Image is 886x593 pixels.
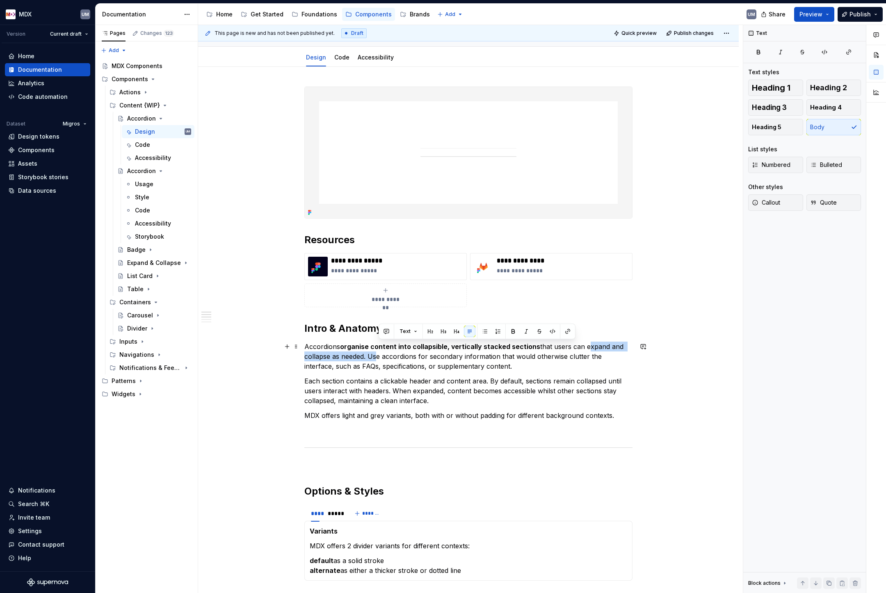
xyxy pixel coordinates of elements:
[7,31,25,37] div: Version
[748,68,779,76] div: Text styles
[5,184,90,197] a: Data sources
[27,578,68,586] a: Supernova Logo
[251,10,283,18] div: Get Started
[106,335,194,348] div: Inputs
[119,364,181,372] div: Notifications & Feedback
[119,298,151,306] div: Containers
[5,50,90,63] a: Home
[119,338,137,346] div: Inputs
[114,269,194,283] a: List Card
[5,130,90,143] a: Design tokens
[122,125,194,138] a: DesignUM
[752,198,780,207] span: Callout
[769,10,786,18] span: Share
[119,88,141,96] div: Actions
[98,73,194,86] div: Components
[106,99,194,112] div: Content {WIP}
[106,86,194,99] div: Actions
[806,99,861,116] button: Heading 4
[2,5,94,23] button: MDXUM
[135,219,171,228] div: Accessibility
[748,119,803,135] button: Heading 5
[102,30,126,36] div: Pages
[748,194,803,211] button: Callout
[18,513,50,522] div: Invite team
[186,128,190,136] div: UM
[119,351,154,359] div: Navigations
[334,54,349,61] a: Code
[63,121,80,127] span: Migros
[18,554,31,562] div: Help
[114,283,194,296] a: Table
[59,118,90,130] button: Migros
[794,7,834,22] button: Preview
[397,8,433,21] a: Brands
[304,411,633,420] p: MDX offers light and grey variants, both with or without padding for different background contexts.
[46,28,92,40] button: Current draft
[304,376,633,406] p: Each section contains a clickable header and content area. By default, sections remain collapsed ...
[5,171,90,184] a: Storybook stories
[7,121,25,127] div: Dataset
[18,132,59,141] div: Design tokens
[127,311,153,319] div: Carousel
[114,322,194,335] a: Divider
[810,103,842,112] span: Heading 4
[50,31,82,37] span: Current draft
[135,193,149,201] div: Style
[306,54,326,61] a: Design
[310,541,627,551] p: MDX offers 2 divider variants for different contexts:
[135,154,171,162] div: Accessibility
[98,374,194,388] div: Patterns
[112,377,136,385] div: Patterns
[310,566,340,575] strong: alternate
[752,123,781,131] span: Heading 5
[122,138,194,151] a: Code
[112,390,135,398] div: Widgets
[98,388,194,401] div: Widgets
[5,538,90,551] button: Contact support
[114,164,194,178] a: Accordion
[127,272,153,280] div: List Card
[5,484,90,497] button: Notifications
[331,48,353,66] div: Code
[621,30,657,36] span: Quick preview
[18,79,44,87] div: Analytics
[806,80,861,96] button: Heading 2
[358,54,394,61] a: Accessibility
[5,144,90,157] a: Components
[98,59,194,73] a: MDX Components
[140,30,174,36] div: Changes
[310,526,627,575] section-item: left
[122,230,194,243] a: Storybook
[757,7,791,22] button: Share
[748,99,803,116] button: Heading 3
[810,84,847,92] span: Heading 2
[5,511,90,524] a: Invite team
[127,114,156,123] div: Accordion
[203,8,236,21] a: Home
[748,145,777,153] div: List styles
[98,59,194,401] div: Page tree
[748,80,803,96] button: Heading 1
[215,30,335,36] span: This page is new and has not been published yet.
[237,8,287,21] a: Get Started
[304,485,633,498] h2: Options & Styles
[109,47,119,54] span: Add
[5,90,90,103] a: Code automation
[164,30,174,36] span: 123
[122,151,194,164] a: Accessibility
[806,194,861,211] button: Quote
[748,157,803,173] button: Numbered
[18,500,49,508] div: Search ⌘K
[127,259,181,267] div: Expand & Collapse
[748,183,783,191] div: Other styles
[310,527,338,535] strong: Variants
[18,160,37,168] div: Assets
[849,10,871,18] span: Publish
[203,6,433,23] div: Page tree
[838,7,883,22] button: Publish
[18,146,55,154] div: Components
[304,342,633,371] p: Accordions that users can expand and collapse as needed. Use accordions for secondary information...
[18,187,56,195] div: Data sources
[18,93,68,101] div: Code automation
